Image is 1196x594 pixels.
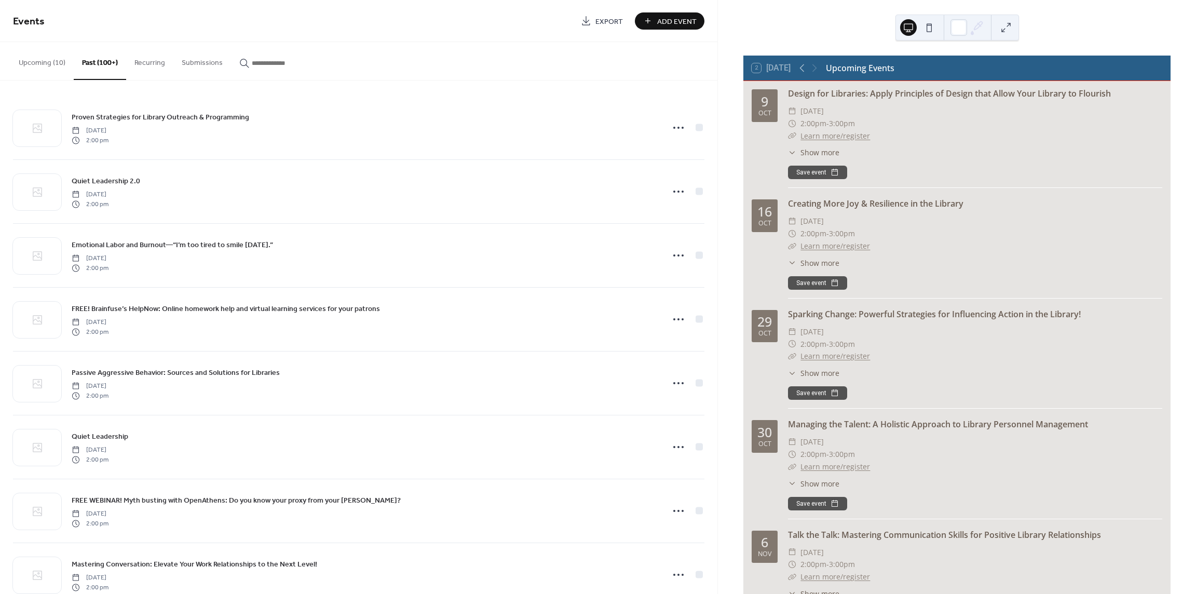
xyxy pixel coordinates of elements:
a: Mastering Conversation: Elevate Your Work Relationships to the Next Level! [72,558,317,570]
span: FREE WEBINAR! Myth busting with OpenAthens: Do you know your proxy from your [PERSON_NAME]? [72,495,401,506]
span: Show more [800,258,839,268]
span: 2:00 pm [72,391,108,400]
div: ​ [788,258,796,268]
span: - [826,448,829,461]
div: ​ [788,546,796,559]
span: 2:00pm [800,227,826,240]
div: ​ [788,326,796,338]
button: Save event [788,166,847,179]
a: Managing the Talent: A Holistic Approach to Library Personnel Management [788,419,1088,430]
span: Show more [800,147,839,158]
a: Learn more/register [800,462,870,471]
div: ​ [788,227,796,240]
button: Past (100+) [74,42,126,80]
a: Learn more/register [800,351,870,361]
a: Quiet Leadership 2.0 [72,175,140,187]
span: [DATE] [800,546,824,559]
span: FREE! Brainfuse’s HelpNow: Online homework help and virtual learning services for your patrons [72,304,380,315]
div: 16 [757,205,772,218]
div: ​ [788,338,796,350]
span: 2:00 pm [72,583,108,592]
span: 3:00pm [829,227,855,240]
span: [DATE] [72,318,108,327]
div: Oct [758,441,771,448]
div: ​ [788,448,796,461]
span: 2:00 pm [72,263,108,273]
button: Recurring [126,42,173,79]
a: Creating More Joy & Resilience in the Library [788,198,963,209]
div: ​ [788,478,796,489]
button: Save event [788,497,847,510]
span: Show more [800,478,839,489]
button: ​Show more [788,478,839,489]
span: Quiet Leadership 2.0 [72,176,140,187]
a: Emotional Labor and Burnout—“I’m too tired to smile [DATE].” [72,239,273,251]
span: [DATE] [72,382,108,391]
div: ​ [788,350,796,362]
span: 3:00pm [829,558,855,571]
a: Talk the Talk: Mastering Communication Skills for Positive Library Relationships [788,529,1101,541]
button: Submissions [173,42,231,79]
span: Events [13,11,45,32]
span: 2:00pm [800,448,826,461]
a: Passive Aggressive Behavior: Sources and Solutions for Libraries [72,367,280,379]
div: ​ [788,571,796,583]
a: Proven Strategies for Library Outreach & Programming [72,111,249,123]
div: ​ [788,368,796,379]
div: Upcoming Events [826,62,894,74]
div: ​ [788,215,796,227]
span: [DATE] [72,573,108,583]
span: [DATE] [72,254,108,263]
div: Nov [758,551,771,558]
div: ​ [788,558,796,571]
a: Design for Libraries: Apply Principles of Design that Allow Your Library to Flourish [788,88,1111,99]
button: ​Show more [788,368,839,379]
span: [DATE] [72,446,108,455]
span: Export [595,16,623,27]
button: Save event [788,386,847,400]
div: ​ [788,130,796,142]
span: 3:00pm [829,448,855,461]
span: [DATE] [72,509,108,519]
div: ​ [788,147,796,158]
button: Add Event [635,12,704,30]
button: ​Show more [788,258,839,268]
button: Upcoming (10) [10,42,74,79]
span: 3:00pm [829,338,855,350]
span: - [826,227,829,240]
div: 30 [757,426,772,439]
a: Export [573,12,631,30]
button: ​Show more [788,147,839,158]
span: Proven Strategies for Library Outreach & Programming [72,112,249,123]
span: Quiet Leadership [72,431,128,442]
div: Oct [758,110,771,117]
div: ​ [788,117,796,130]
span: [DATE] [800,215,824,227]
a: FREE! Brainfuse’s HelpNow: Online homework help and virtual learning services for your patrons [72,303,380,315]
a: Learn more/register [800,572,870,582]
span: 2:00 pm [72,455,108,464]
span: 2:00pm [800,338,826,350]
a: Learn more/register [800,131,870,141]
div: ​ [788,105,796,117]
div: ​ [788,240,796,252]
span: - [826,338,829,350]
div: 9 [761,95,768,108]
span: Mastering Conversation: Elevate Your Work Relationships to the Next Level! [72,559,317,570]
span: [DATE] [72,190,108,199]
span: Emotional Labor and Burnout—“I’m too tired to smile [DATE].” [72,240,273,251]
div: Oct [758,220,771,227]
span: 2:00pm [800,117,826,130]
span: 2:00 pm [72,136,108,145]
span: Add Event [657,16,697,27]
a: Quiet Leadership [72,430,128,442]
div: ​ [788,461,796,473]
span: 2:00 pm [72,327,108,336]
div: ​ [788,436,796,448]
a: Learn more/register [800,241,870,251]
span: 2:00 pm [72,519,108,528]
span: [DATE] [800,436,824,448]
span: 2:00pm [800,558,826,571]
div: 6 [761,536,768,549]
